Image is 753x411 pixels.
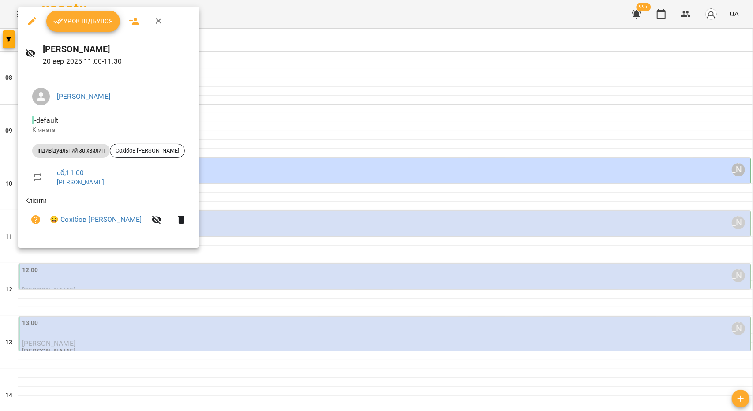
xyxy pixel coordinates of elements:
p: Кімната [32,126,185,135]
p: 20 вер 2025 11:00 - 11:30 [43,56,192,67]
span: Урок відбувся [53,16,113,26]
button: Урок відбувся [46,11,120,32]
span: Індивідуальний 30 хвилин [32,147,110,155]
a: [PERSON_NAME] [57,179,104,186]
h6: [PERSON_NAME] [43,42,192,56]
span: Сохібов [PERSON_NAME] [110,147,184,155]
a: 😀 Сохібов [PERSON_NAME] [50,214,142,225]
a: [PERSON_NAME] [57,92,110,101]
ul: Клієнти [25,196,192,237]
button: Візит ще не сплачено. Додати оплату? [25,209,46,230]
span: - default [32,116,60,124]
div: Сохібов [PERSON_NAME] [110,144,185,158]
a: сб , 11:00 [57,168,84,177]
